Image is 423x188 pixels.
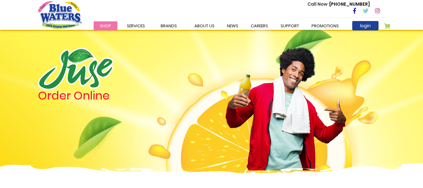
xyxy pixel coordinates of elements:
[225,36,347,170] img: man.png
[38,1,82,29] a: store logo
[221,21,245,30] a: News
[274,21,305,30] a: support
[38,90,177,101] h4: Order Online
[127,23,145,29] span: Services
[352,21,379,30] a: login
[307,1,329,7] span: Call Now :
[245,21,274,30] a: careers
[305,21,345,30] a: Promotions
[100,23,111,29] span: Shop
[161,23,177,29] span: Brands
[188,21,221,30] a: about us
[38,48,114,90] img: logo
[307,1,370,8] p: [PHONE_NUMBER]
